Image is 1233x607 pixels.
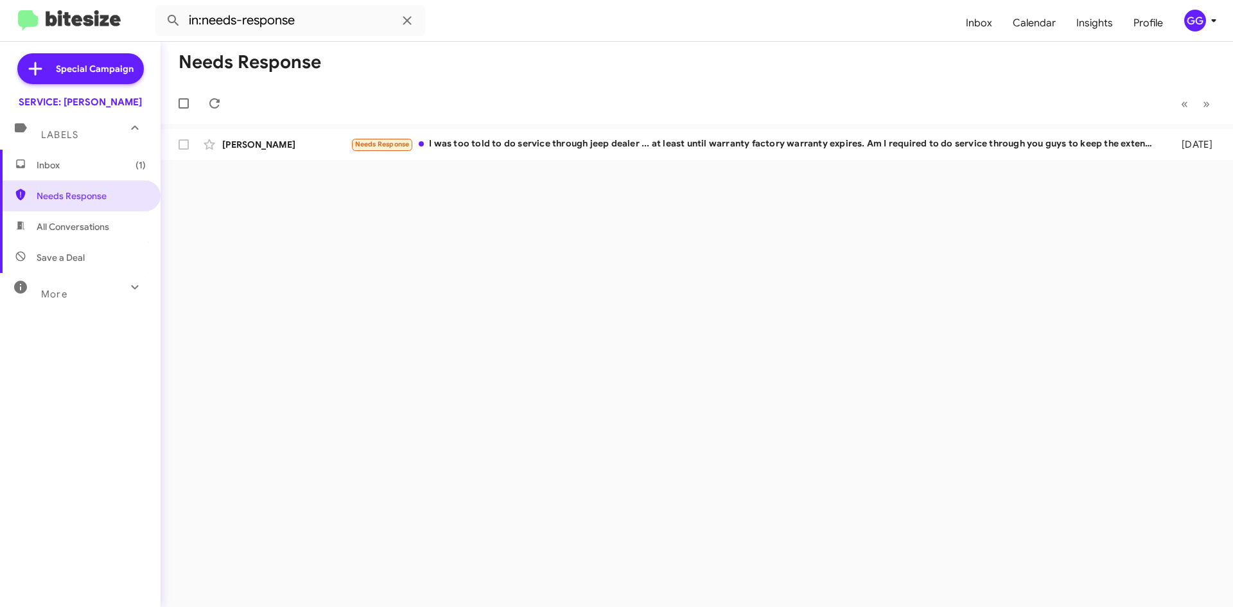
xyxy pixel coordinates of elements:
div: I was too told to do service through jeep dealer ... at least until warranty factory warranty exp... [351,137,1161,152]
span: Inbox [37,159,146,172]
span: Special Campaign [56,62,134,75]
nav: Page navigation example [1174,91,1218,117]
span: More [41,288,67,300]
button: Previous [1173,91,1196,117]
div: [PERSON_NAME] [222,138,351,151]
span: « [1181,96,1188,112]
span: Save a Deal [37,251,85,264]
span: (1) [136,159,146,172]
span: » [1203,96,1210,112]
a: Profile [1123,4,1173,42]
a: Insights [1066,4,1123,42]
div: SERVICE: [PERSON_NAME] [19,96,142,109]
span: Needs Response [355,140,410,148]
a: Inbox [956,4,1002,42]
div: [DATE] [1161,138,1223,151]
div: GG [1184,10,1206,31]
a: Calendar [1002,4,1066,42]
button: GG [1173,10,1219,31]
span: Needs Response [37,189,146,202]
input: Search [155,5,425,36]
h1: Needs Response [179,52,321,73]
a: Special Campaign [17,53,144,84]
button: Next [1195,91,1218,117]
span: Labels [41,129,78,141]
span: All Conversations [37,220,109,233]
